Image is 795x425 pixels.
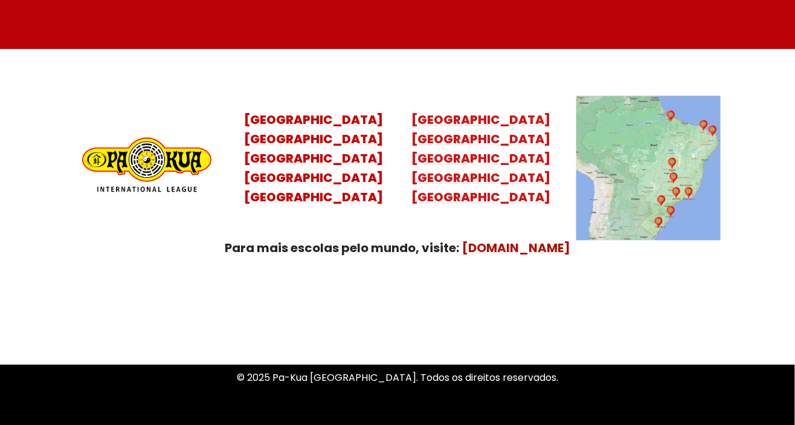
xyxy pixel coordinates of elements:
[412,112,551,148] mark: [GEOGRAPHIC_DATA] [GEOGRAPHIC_DATA]
[53,370,742,386] p: © 2025 Pa-Kua [GEOGRAPHIC_DATA]. Todos os direitos reservados.
[245,112,384,129] mark: [GEOGRAPHIC_DATA]
[245,112,384,206] a: [GEOGRAPHIC_DATA][GEOGRAPHIC_DATA][GEOGRAPHIC_DATA][GEOGRAPHIC_DATA][GEOGRAPHIC_DATA]
[53,316,742,349] p: Uma Escola de conhecimentos orientais para toda a família. Foco, habilidade concentração, conquis...
[462,240,570,257] a: [DOMAIN_NAME]
[225,240,459,257] strong: Para mais escolas pelo mundo, visite:
[412,151,551,206] mark: [GEOGRAPHIC_DATA] [GEOGRAPHIC_DATA] [GEOGRAPHIC_DATA]
[245,131,384,206] mark: [GEOGRAPHIC_DATA] [GEOGRAPHIC_DATA] [GEOGRAPHIC_DATA] [GEOGRAPHIC_DATA]
[412,112,551,206] a: [GEOGRAPHIC_DATA][GEOGRAPHIC_DATA][GEOGRAPHIC_DATA][GEOGRAPHIC_DATA][GEOGRAPHIC_DATA]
